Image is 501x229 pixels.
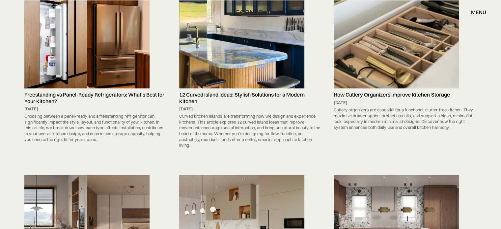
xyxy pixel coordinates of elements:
[334,100,477,106] div: [DATE]
[334,105,477,132] div: Cutlery organizers are essential for a functional, clutter-free kitchen. They maximize drawer spa...
[21,0,171,144] a: Freestanding vs Panel-Ready Refrigerators: What’s Best for Your Kitchen?[DATE]Choosing between a ...
[24,92,167,104] h5: Freestanding vs Panel-Ready Refrigerators: What’s Best for Your Kitchen?
[334,92,477,98] h5: How Cutlery Organizers Improve Kitchen Storage
[233,8,267,16] a: home
[464,7,486,18] div: menu
[24,112,167,144] div: Choosing between a panel-ready and a freestanding refrigerator can significantly impact the style...
[179,112,322,150] div: Curved kitchen islands are transforming how we design and experience kitchens. This article explo...
[176,0,325,150] a: 12 Curved Island Ideas: Stylish Solutions for a Modern Kitchen[DATE]Curved kitchen islands are tr...
[179,92,322,104] h5: 12 Curved Island Ideas: Stylish Solutions for a Modern Kitchen
[179,106,322,112] div: [DATE]
[24,106,167,112] div: [DATE]
[471,10,486,15] div: menu
[330,0,480,132] a: How Cutlery Organizers Improve Kitchen Storage[DATE]Cutlery organizers are essential for a functi...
